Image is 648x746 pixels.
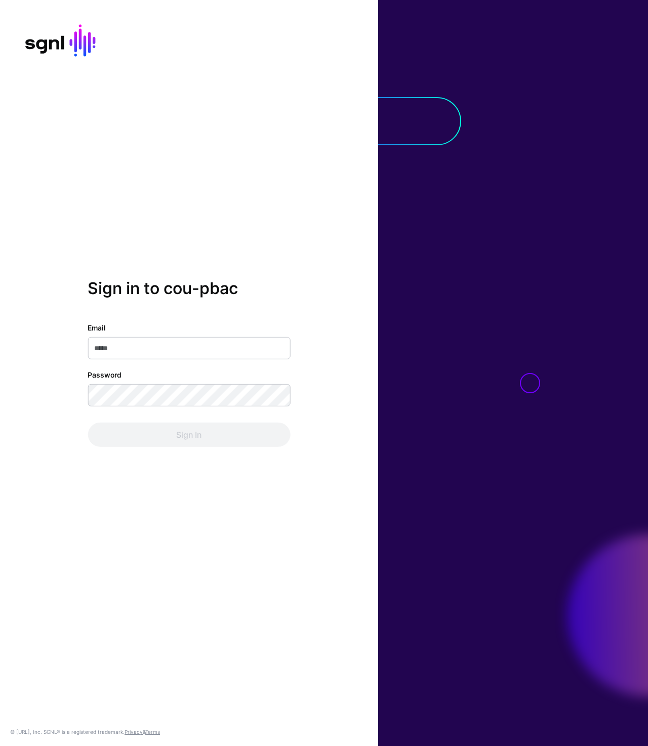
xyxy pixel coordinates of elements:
[88,322,106,333] label: Email
[10,728,160,736] div: © [URL], Inc. SGNL® is a registered trademark. &
[125,729,143,735] a: Privacy
[88,369,121,380] label: Password
[145,729,160,735] a: Terms
[88,279,290,298] h2: Sign in to cou-pbac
